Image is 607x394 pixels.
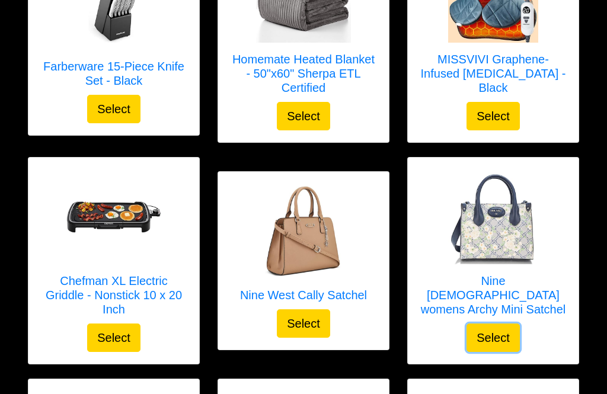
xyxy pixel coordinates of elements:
[420,169,567,323] a: Nine West womens Archy Mini Satchel Nine [DEMOGRAPHIC_DATA] womens Archy Mini Satchel
[420,52,567,95] h5: MISSVIVI Graphene-Infused [MEDICAL_DATA] - Black
[467,102,520,130] button: Select
[467,323,520,352] button: Select
[66,169,161,264] img: Chefman XL Electric Griddle - Nonstick 10 x 20 Inch
[40,169,187,323] a: Chefman XL Electric Griddle - Nonstick 10 x 20 Inch Chefman XL Electric Griddle - Nonstick 10 x 2...
[446,169,541,264] img: Nine West womens Archy Mini Satchel
[240,288,367,302] h5: Nine West Cally Satchel
[277,309,330,338] button: Select
[240,184,367,309] a: Nine West Cally Satchel Nine West Cally Satchel
[40,274,187,316] h5: Chefman XL Electric Griddle - Nonstick 10 x 20 Inch
[277,102,330,130] button: Select
[40,59,187,88] h5: Farberware 15-Piece Knife Set - Black
[420,274,567,316] h5: Nine [DEMOGRAPHIC_DATA] womens Archy Mini Satchel
[87,95,140,123] button: Select
[256,184,351,278] img: Nine West Cally Satchel
[87,323,140,352] button: Select
[230,52,377,95] h5: Homemate Heated Blanket - 50"x60" Sherpa ETL Certified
